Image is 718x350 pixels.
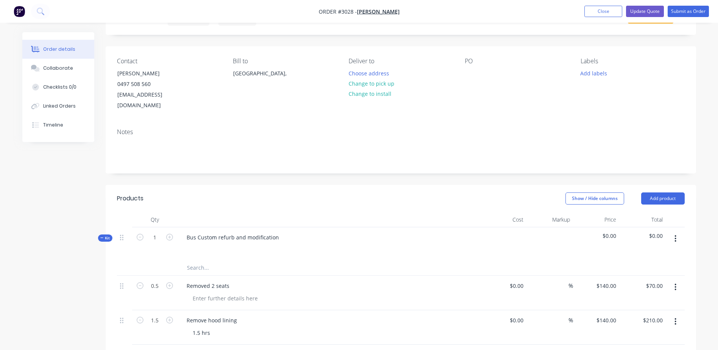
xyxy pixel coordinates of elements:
[568,316,573,325] span: %
[668,6,709,17] button: Submit as Order
[132,212,178,227] div: Qty
[344,68,393,78] button: Choose address
[480,212,527,227] div: Cost
[181,232,285,243] div: Bus Custom refurb and modification
[526,212,573,227] div: Markup
[98,234,112,242] div: Kit
[344,89,395,99] button: Change to install
[344,78,398,89] button: Change to pick up
[584,6,622,17] button: Close
[568,281,573,290] span: %
[626,6,664,17] button: Update Quote
[117,58,221,65] div: Contact
[187,260,338,275] input: Search...
[43,84,76,91] div: Checklists 0/0
[43,122,63,128] div: Timeline
[117,194,143,203] div: Products
[22,78,94,97] button: Checklists 0/0
[349,58,452,65] div: Deliver to
[233,58,336,65] div: Bill to
[22,116,94,134] button: Timeline
[117,89,180,111] div: [EMAIL_ADDRESS][DOMAIN_NAME]
[576,68,611,78] button: Add labels
[117,68,180,79] div: [PERSON_NAME]
[187,327,216,338] div: 1.5 hrs
[22,40,94,59] button: Order details
[565,192,624,205] button: Show / Hide columns
[576,232,617,240] span: $0.00
[227,68,302,92] div: [GEOGRAPHIC_DATA],
[14,6,25,17] img: Factory
[100,235,110,241] span: Kit
[233,68,296,79] div: [GEOGRAPHIC_DATA],
[181,280,235,291] div: Removed 2 seats
[43,103,76,109] div: Linked Orders
[641,192,685,205] button: Add product
[573,212,620,227] div: Price
[622,232,663,240] span: $0.00
[22,97,94,116] button: Linked Orders
[619,212,666,227] div: Total
[465,58,568,65] div: PO
[111,68,187,111] div: [PERSON_NAME]0497 508 560[EMAIL_ADDRESS][DOMAIN_NAME]
[181,315,243,326] div: Remove hood lining
[319,8,357,15] span: Order #3028 -
[43,65,73,72] div: Collaborate
[22,59,94,78] button: Collaborate
[43,46,75,53] div: Order details
[357,8,400,15] a: [PERSON_NAME]
[117,79,180,89] div: 0497 508 560
[581,58,684,65] div: Labels
[117,128,685,136] div: Notes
